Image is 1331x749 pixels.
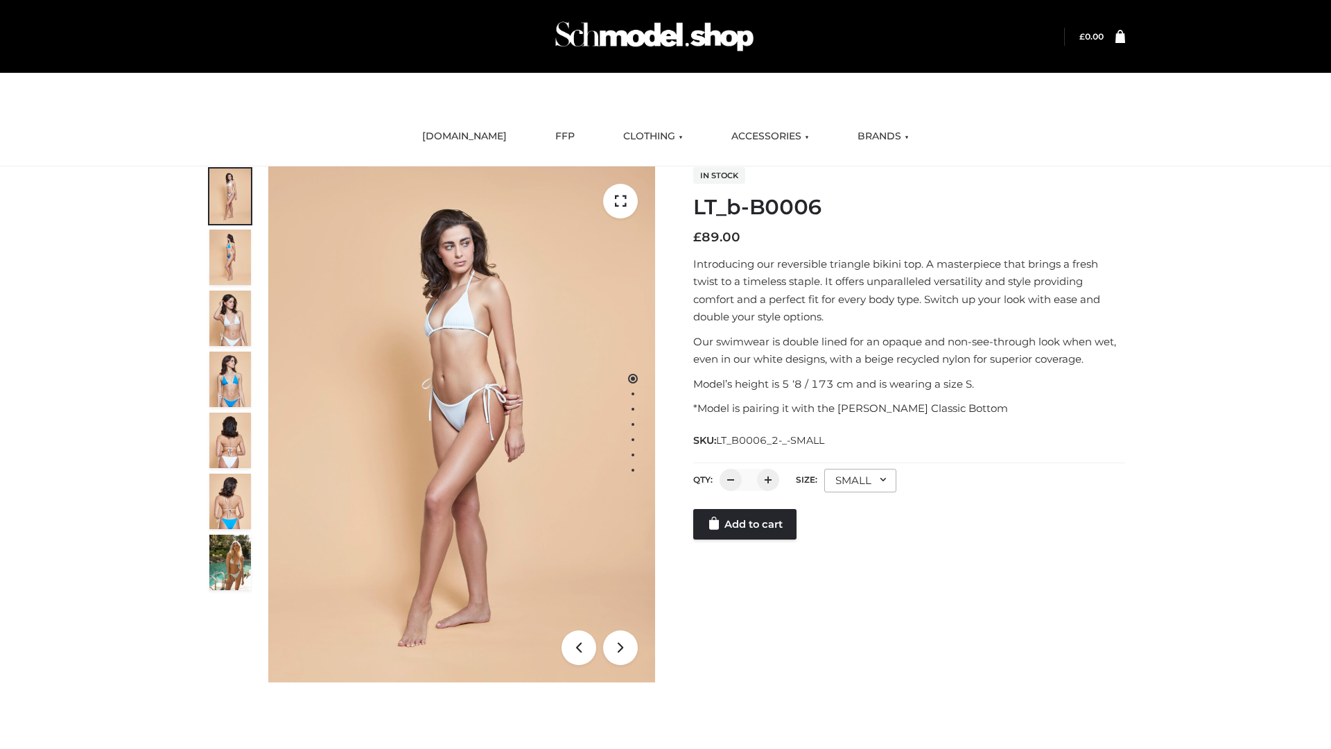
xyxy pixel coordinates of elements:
label: QTY: [693,474,713,485]
span: SKU: [693,432,826,449]
img: Schmodel Admin 964 [550,9,758,64]
div: SMALL [824,469,896,492]
img: ArielClassicBikiniTop_CloudNine_AzureSky_OW114ECO_7-scaled.jpg [209,413,251,468]
a: £0.00 [1079,31,1104,42]
span: LT_B0006_2-_-SMALL [716,434,824,447]
a: [DOMAIN_NAME] [412,121,517,152]
a: ACCESSORIES [721,121,819,152]
bdi: 0.00 [1079,31,1104,42]
a: FFP [545,121,585,152]
img: ArielClassicBikiniTop_CloudNine_AzureSky_OW114ECO_3-scaled.jpg [209,291,251,346]
label: Size: [796,474,817,485]
span: £ [1079,31,1085,42]
p: Our swimwear is double lined for an opaque and non-see-through look when wet, even in our white d... [693,333,1125,368]
a: CLOTHING [613,121,693,152]
bdi: 89.00 [693,230,740,245]
p: Model’s height is 5 ‘8 / 173 cm and is wearing a size S. [693,375,1125,393]
h1: LT_b-B0006 [693,195,1125,220]
img: Arieltop_CloudNine_AzureSky2.jpg [209,535,251,590]
a: BRANDS [847,121,919,152]
img: ArielClassicBikiniTop_CloudNine_AzureSky_OW114ECO_2-scaled.jpg [209,230,251,285]
p: *Model is pairing it with the [PERSON_NAME] Classic Bottom [693,399,1125,417]
a: Add to cart [693,509,797,540]
span: In stock [693,167,745,184]
img: ArielClassicBikiniTop_CloudNine_AzureSky_OW114ECO_1-scaled.jpg [209,169,251,224]
img: ArielClassicBikiniTop_CloudNine_AzureSky_OW114ECO_1 [268,166,655,682]
p: Introducing our reversible triangle bikini top. A masterpiece that brings a fresh twist to a time... [693,255,1125,326]
img: ArielClassicBikiniTop_CloudNine_AzureSky_OW114ECO_8-scaled.jpg [209,474,251,529]
span: £ [693,230,702,245]
img: ArielClassicBikiniTop_CloudNine_AzureSky_OW114ECO_4-scaled.jpg [209,352,251,407]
